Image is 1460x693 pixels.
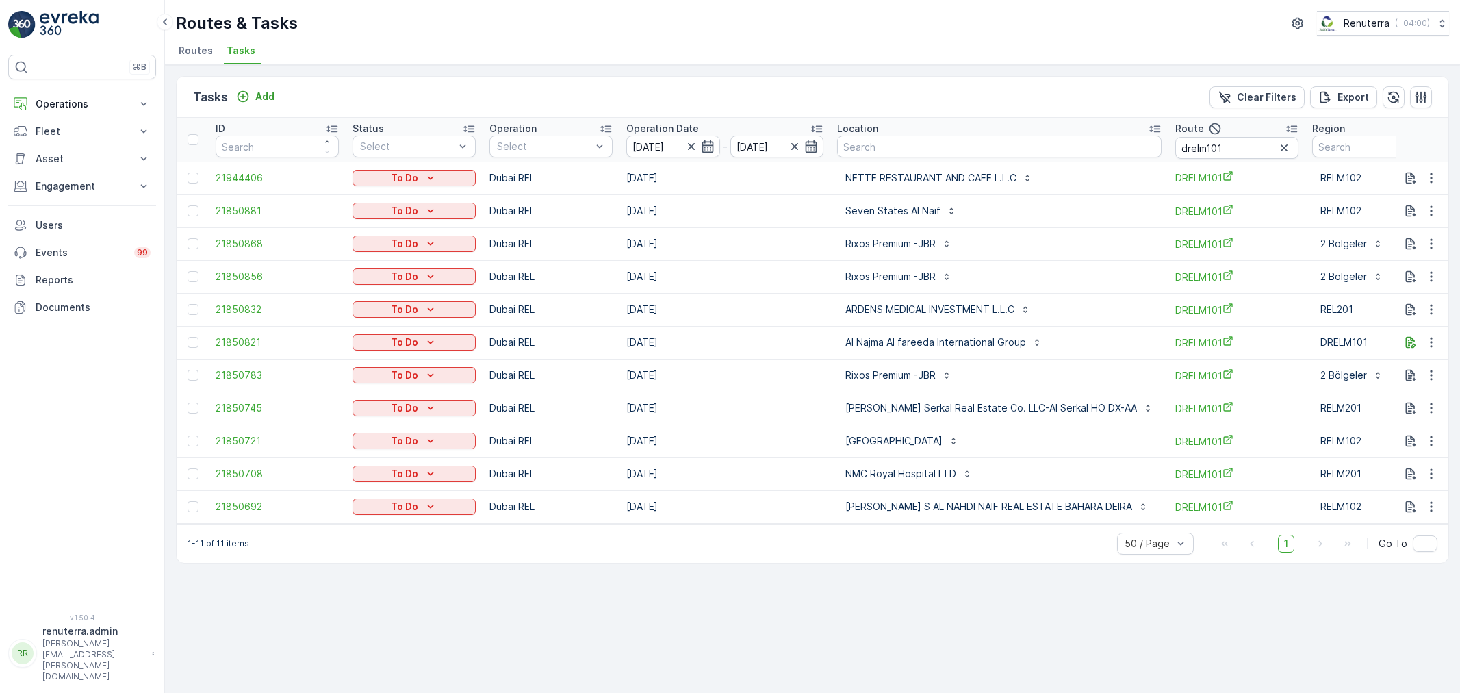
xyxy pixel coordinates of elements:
input: dd/mm/yyyy [626,136,720,157]
p: Operation Date [626,122,699,136]
p: Dubai REL [489,336,613,349]
span: 21850821 [216,336,339,349]
p: - [723,138,728,155]
p: Add [255,90,274,103]
button: To Do [353,268,476,285]
img: Screenshot_2024-07-26_at_13.33.01.png [1317,16,1338,31]
span: 21850708 [216,467,339,481]
td: [DATE] [619,457,830,490]
p: ARDENS MEDICAL INVESTMENT L.L.C [845,303,1014,316]
a: 21850783 [216,368,339,382]
p: Dubai REL [489,204,613,218]
p: Reports [36,273,151,287]
a: 21850856 [216,270,339,283]
span: DRELM101 [1175,500,1298,514]
p: Routes & Tasks [176,12,298,34]
input: Search [216,136,339,157]
div: Toggle Row Selected [188,501,198,512]
button: To Do [353,400,476,416]
span: v 1.50.4 [8,614,156,622]
span: DRELM101 [1175,467,1298,481]
p: [PERSON_NAME][EMAIL_ADDRESS][PERSON_NAME][DOMAIN_NAME] [42,638,145,682]
span: Routes [179,44,213,58]
p: To Do [391,500,418,514]
p: Dubai REL [489,368,613,382]
p: To Do [391,303,418,316]
p: To Do [391,467,418,481]
span: RELM102 [1320,500,1427,514]
span: RELM102 [1320,171,1427,185]
td: [DATE] [619,425,830,457]
span: DRELM101 [1175,303,1298,317]
p: Rixos Premium -JBR [845,270,936,283]
button: 2 Bölgeler [1312,266,1392,288]
div: Toggle Row Selected [188,468,198,479]
input: dd/mm/yyyy [730,136,824,157]
button: To Do [353,301,476,318]
button: ARDENS MEDICAL INVESTMENT L.L.C [837,299,1039,320]
a: Documents [8,294,156,321]
p: Dubai REL [489,303,613,316]
span: RELM201 [1320,401,1427,415]
span: 21850745 [216,401,339,415]
a: Users [8,212,156,239]
td: [DATE] [619,194,830,227]
span: DRELM101 [1320,336,1427,349]
span: DRELM101 [1175,237,1298,251]
span: RELM102 [1320,434,1427,448]
p: Renuterra [1344,16,1389,30]
input: Search [1312,136,1435,157]
p: 2 Bölgeler [1320,270,1367,283]
p: Select [497,140,591,153]
button: Engagement [8,173,156,200]
button: Operations [8,90,156,118]
button: To Do [353,499,476,515]
button: Renuterra(+04:00) [1317,11,1449,36]
p: Operations [36,97,129,111]
button: 2 Bölgeler [1312,364,1392,386]
p: To Do [391,204,418,218]
div: Toggle Row Selected [188,370,198,381]
p: Region [1312,122,1345,136]
button: NETTE RESTAURANT AND CAFE L.L.C [837,167,1041,189]
a: DRELM101 [1175,204,1298,218]
button: Rixos Premium -JBR [837,266,960,288]
p: Tasks [193,88,228,107]
p: Route [1175,122,1204,136]
button: Rixos Premium -JBR [837,233,960,255]
button: Asset [8,145,156,173]
td: [DATE] [619,162,830,194]
span: DRELM101 [1175,171,1298,185]
td: [DATE] [619,490,830,523]
a: 21850721 [216,434,339,448]
button: To Do [353,203,476,219]
p: NMC Royal Hospital LTD [845,467,956,481]
p: Dubai REL [489,467,613,481]
span: DRELM101 [1175,270,1298,284]
button: To Do [353,170,476,186]
div: Toggle Row Selected [188,238,198,249]
p: 99 [137,247,148,258]
button: Al Najma Al fareeda International Group [837,331,1051,353]
button: NMC Royal Hospital LTD [837,463,981,485]
td: [DATE] [619,293,830,326]
p: To Do [391,401,418,415]
div: Toggle Row Selected [188,304,198,315]
a: DRELM101 [1175,336,1298,350]
div: Toggle Row Selected [188,271,198,282]
a: DRELM101 [1175,401,1298,416]
p: ( +04:00 ) [1395,18,1430,29]
p: [PERSON_NAME] S AL NAHDI NAIF REAL ESTATE BAHARA DEIRA [845,500,1132,514]
p: To Do [391,368,418,382]
p: Asset [36,152,129,166]
p: Engagement [36,179,129,193]
button: To Do [353,367,476,383]
p: Status [353,122,384,136]
p: NETTE RESTAURANT AND CAFE L.L.C [845,171,1016,185]
span: REL201 [1320,303,1427,316]
div: Toggle Row Selected [188,337,198,348]
div: Toggle Row Selected [188,173,198,184]
p: Dubai REL [489,237,613,251]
